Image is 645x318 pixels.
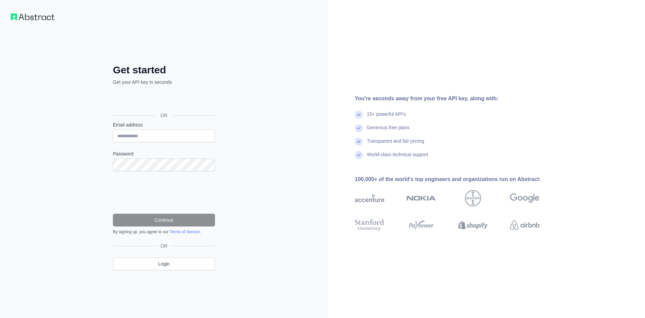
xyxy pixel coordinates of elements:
[113,179,215,206] iframe: reCAPTCHA
[113,257,215,270] a: Login
[113,229,215,235] div: By signing up, you agree to our .
[465,190,481,206] img: bayer
[355,138,363,146] img: check mark
[355,124,363,132] img: check mark
[510,190,540,206] img: google
[11,13,54,20] img: Workflow
[113,121,215,128] label: Email address
[113,64,215,76] h2: Get started
[510,218,540,233] img: airbnb
[355,151,363,159] img: check mark
[113,79,215,85] p: Get your API key in seconds
[158,243,170,249] span: OR
[406,190,436,206] img: nokia
[367,111,406,124] div: 15+ powerful API's
[458,218,488,233] img: shopify
[113,214,215,226] button: Continue
[355,218,384,233] img: stanford university
[113,150,215,157] label: Password
[355,95,561,103] div: You're seconds away from your free API key, along with:
[170,229,200,234] a: Terms of Service
[355,190,384,206] img: accenture
[406,218,436,233] img: payoneer
[367,124,410,138] div: Generous free plans
[110,93,217,108] iframe: Sign in with Google Button
[367,151,428,165] div: World-class technical support
[367,138,424,151] div: Transparent and fair pricing
[355,111,363,119] img: check mark
[155,112,173,119] span: OR
[355,175,561,183] div: 100,000+ of the world's top engineers and organizations run on Abstract:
